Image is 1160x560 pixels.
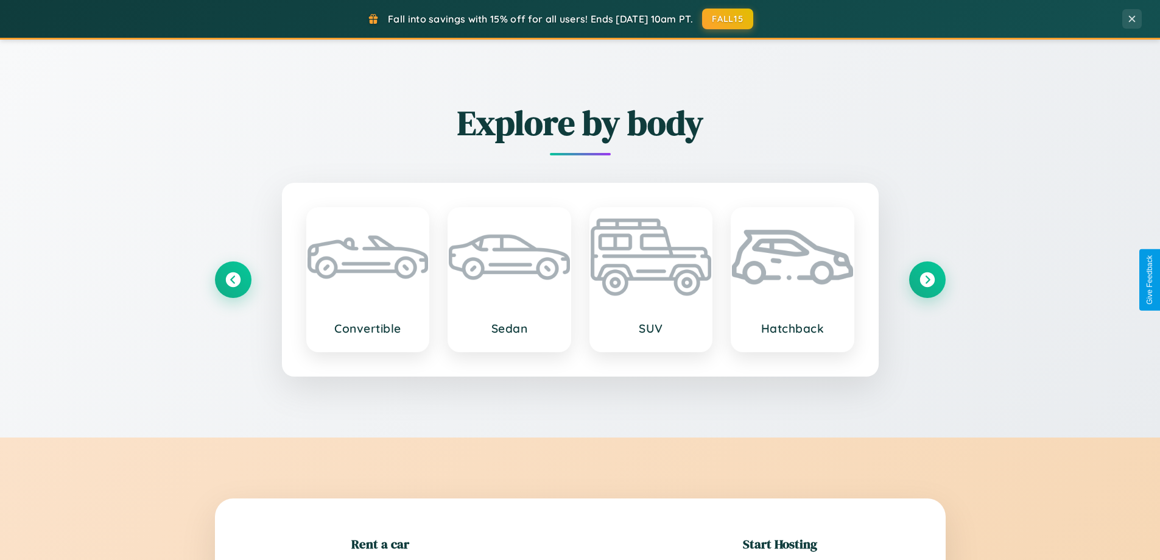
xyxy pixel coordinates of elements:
[351,535,409,553] h2: Rent a car
[320,321,417,336] h3: Convertible
[603,321,700,336] h3: SUV
[461,321,558,336] h3: Sedan
[215,99,946,146] h2: Explore by body
[702,9,753,29] button: FALL15
[744,321,841,336] h3: Hatchback
[743,535,817,553] h2: Start Hosting
[388,13,693,25] span: Fall into savings with 15% off for all users! Ends [DATE] 10am PT.
[1145,255,1154,305] div: Give Feedback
